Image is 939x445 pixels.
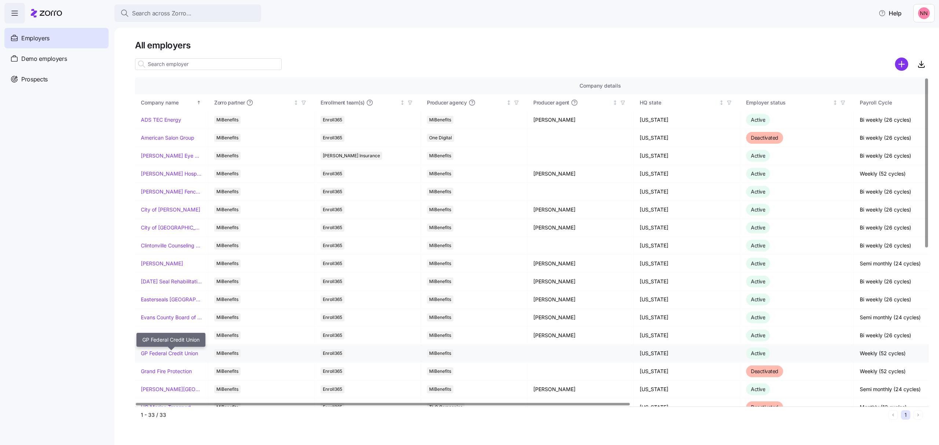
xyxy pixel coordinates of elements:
div: HQ state [640,99,717,107]
span: Deactivated [751,368,778,374]
div: Not sorted [506,100,511,105]
span: MiBenefits [216,206,238,214]
td: [PERSON_NAME] [527,291,634,309]
span: Active [751,314,765,320]
td: [US_STATE] [634,291,740,309]
span: Enroll365 [323,331,342,339]
span: Active [751,206,765,213]
button: 1 [901,410,910,420]
a: [PERSON_NAME] [141,260,183,267]
th: Producer agentNot sorted [527,94,634,111]
span: Enroll365 [323,260,342,268]
span: MiBenefits [216,367,238,375]
span: MiBenefits [429,224,451,232]
td: [PERSON_NAME] [527,255,634,273]
span: MiBenefits [429,313,451,321]
span: MiBenefits [216,277,238,286]
input: Search employer [135,58,282,70]
span: Search across Zorro... [132,9,191,18]
a: [PERSON_NAME] Hospitality [141,170,202,177]
button: Help [873,6,907,21]
div: 1 - 33 / 33 [141,411,885,419]
span: Active [751,296,765,302]
td: [US_STATE] [634,309,740,327]
h1: All employers [135,40,929,51]
a: City of [PERSON_NAME] [141,206,200,213]
div: Not sorted [719,100,724,105]
td: [US_STATE] [634,255,740,273]
td: [US_STATE] [634,129,740,147]
span: MiBenefits [429,260,451,268]
span: Enroll365 [323,367,342,375]
td: [US_STATE] [634,183,740,201]
span: MiBenefits [429,206,451,214]
div: Payroll Cycle [860,99,938,107]
a: Evans County Board of Commissioners [141,314,202,321]
div: Sorted ascending [196,100,201,105]
span: MiBenefits [216,188,238,196]
span: Enroll365 [323,206,342,214]
span: MiBenefits [429,331,451,339]
th: Producer agencyNot sorted [421,94,527,111]
div: Company name [141,99,195,107]
span: Enroll365 [323,224,342,232]
a: Grand Fire Protection [141,368,192,375]
span: Active [751,170,765,177]
span: MiBenefits [429,116,451,124]
span: Active [751,260,765,266]
span: MiBenefits [429,170,451,178]
th: Employer statusNot sorted [740,94,854,111]
th: Enrollment team(s)Not sorted [315,94,421,111]
div: Not sorted [293,100,299,105]
td: [PERSON_NAME] [527,273,634,291]
button: Search across Zorro... [114,4,261,22]
span: MiBenefits [429,242,451,250]
span: Enroll365 [323,295,342,304]
td: [PERSON_NAME] [527,111,634,129]
td: [US_STATE] [634,380,740,398]
span: Demo employers [21,54,67,63]
span: Producer agency [427,99,467,106]
a: [PERSON_NAME][GEOGRAPHIC_DATA][DEMOGRAPHIC_DATA] [141,386,202,393]
div: Employer status [746,99,831,107]
a: GP Federal Credit Union [141,350,198,357]
span: Help [878,9,902,18]
td: [PERSON_NAME] [527,219,634,237]
td: [US_STATE] [634,345,740,363]
span: MiBenefits [216,349,238,357]
span: Enroll365 [323,277,342,286]
span: Active [751,117,765,123]
span: Zorro partner [214,99,245,106]
th: Zorro partnerNot sorted [208,94,315,111]
a: City of [GEOGRAPHIC_DATA] [141,224,202,231]
span: MiBenefits [216,152,238,160]
td: [US_STATE] [634,111,740,129]
span: MiBenefits [216,385,238,393]
a: [PERSON_NAME] Fence Company [141,188,202,195]
span: Enroll365 [323,385,342,393]
td: [PERSON_NAME] [527,309,634,327]
a: [PERSON_NAME] Eye Associates [141,152,202,159]
span: MiBenefits [216,116,238,124]
span: MiBenefits [216,260,238,268]
span: Prospects [21,75,48,84]
svg: add icon [895,58,908,71]
td: [US_STATE] [634,363,740,380]
td: [US_STATE] [634,165,740,183]
span: MiBenefits [216,331,238,339]
td: [US_STATE] [634,327,740,345]
span: Active [751,386,765,392]
span: Employers [21,34,50,43]
span: MiBenefits [429,349,451,357]
div: Not sorted [613,100,618,105]
span: MiBenefits [429,385,451,393]
th: HQ stateNot sorted [634,94,740,111]
td: [PERSON_NAME] [527,380,634,398]
span: MiBenefits [216,313,238,321]
span: Enroll365 [323,313,342,321]
span: Enroll365 [323,242,342,250]
span: Active [751,242,765,249]
td: [PERSON_NAME] [527,327,634,345]
a: Easterseals [GEOGRAPHIC_DATA] & [GEOGRAPHIC_DATA][US_STATE] [141,296,202,303]
a: American Salon Group [141,134,194,141]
